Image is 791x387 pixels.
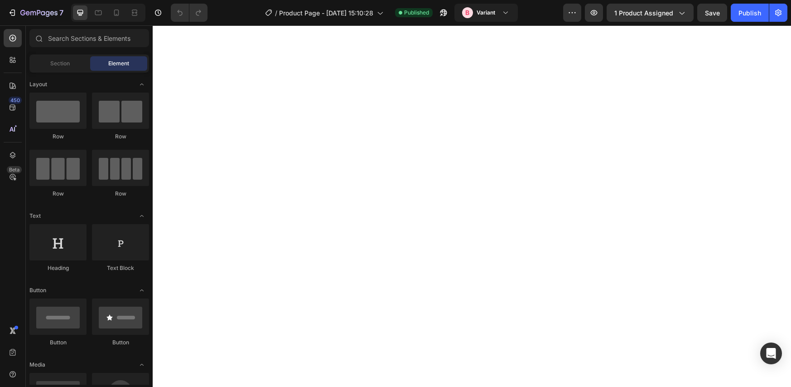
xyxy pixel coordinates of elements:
[477,8,495,17] h3: Variant
[135,283,149,298] span: Toggle open
[29,80,47,88] span: Layout
[465,8,469,17] p: B
[279,8,373,18] span: Product Page - [DATE] 15:10:28
[275,8,277,18] span: /
[29,29,149,47] input: Search Sections & Elements
[29,286,46,294] span: Button
[738,8,761,18] div: Publish
[7,166,22,173] div: Beta
[760,343,782,364] div: Open Intercom Messenger
[731,4,769,22] button: Publish
[607,4,694,22] button: 1 product assigned
[404,9,429,17] span: Published
[29,338,87,347] div: Button
[92,132,149,141] div: Row
[9,97,22,104] div: 450
[135,77,149,92] span: Toggle open
[29,190,87,198] div: Row
[705,9,720,17] span: Save
[29,264,87,272] div: Heading
[50,59,70,68] span: Section
[153,25,791,387] iframe: Design area
[29,361,45,369] span: Media
[29,132,87,141] div: Row
[135,358,149,372] span: Toggle open
[92,338,149,347] div: Button
[59,7,63,18] p: 7
[4,4,68,22] button: 7
[171,4,207,22] div: Undo/Redo
[614,8,673,18] span: 1 product assigned
[29,212,41,220] span: Text
[92,190,149,198] div: Row
[454,4,518,22] button: BVariant
[135,209,149,223] span: Toggle open
[108,59,129,68] span: Element
[697,4,727,22] button: Save
[92,264,149,272] div: Text Block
